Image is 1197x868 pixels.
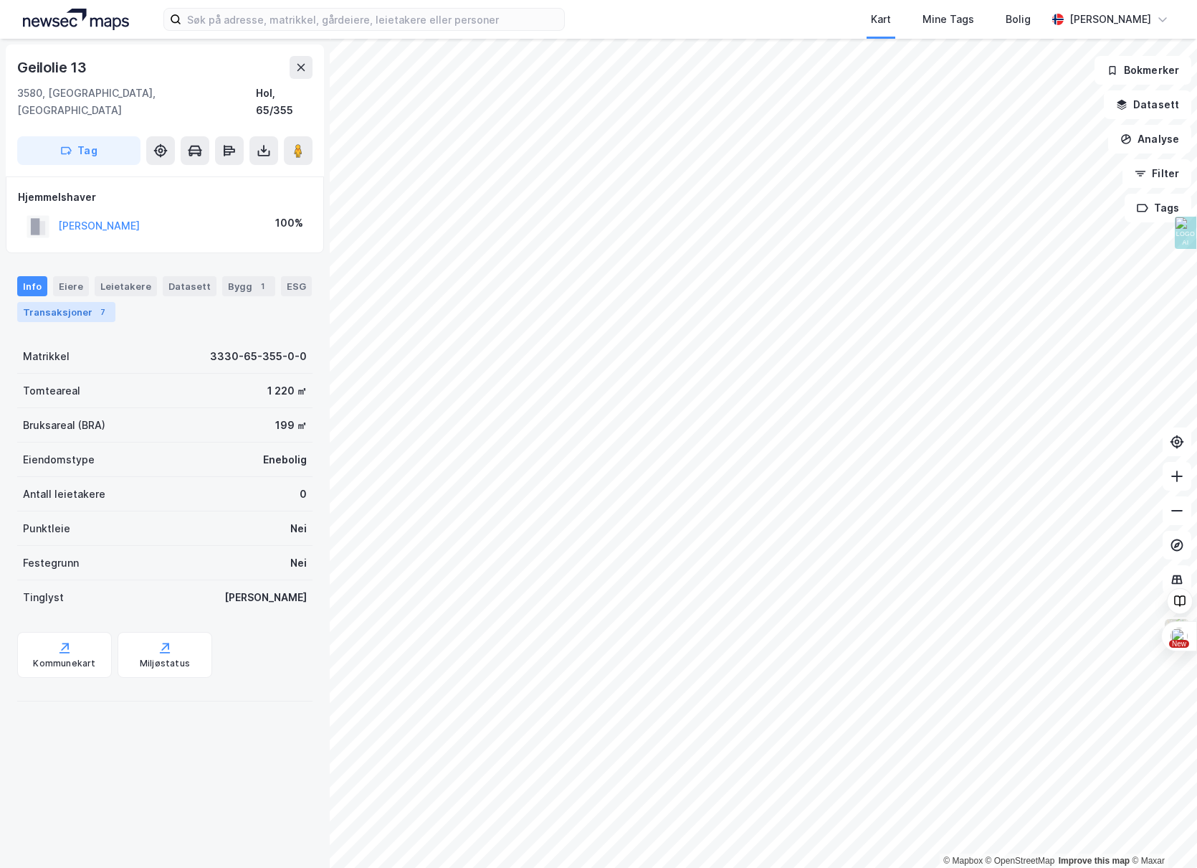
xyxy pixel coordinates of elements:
div: Nei [290,555,307,572]
a: Improve this map [1059,856,1130,866]
div: Tinglyst [23,589,64,606]
button: Datasett [1104,90,1191,119]
div: 0 [300,486,307,503]
div: Eiere [53,276,89,296]
div: Matrikkel [23,348,70,365]
button: Bokmerker [1095,56,1191,85]
div: Geilolie 13 [17,56,90,79]
a: Mapbox [943,856,983,866]
button: Filter [1122,159,1191,188]
button: Analyse [1108,125,1191,154]
div: 199 ㎡ [275,417,307,434]
div: Bolig [1006,11,1031,28]
div: Info [17,276,47,296]
img: logo.a4113a55bc3d86da70a041830d287a7e.svg [23,9,129,30]
div: Miljøstatus [140,658,190,669]
div: 100% [275,214,303,232]
div: Nei [290,520,307,537]
div: 7 [95,305,110,319]
div: 3330-65-355-0-0 [210,348,307,365]
div: Hol, 65/355 [256,85,313,119]
div: Bygg [222,276,275,296]
div: Bruksareal (BRA) [23,417,105,434]
iframe: Chat Widget [1125,799,1197,868]
a: OpenStreetMap [986,856,1055,866]
div: 1 220 ㎡ [267,382,307,400]
div: [PERSON_NAME] [1069,11,1151,28]
div: Eiendomstype [23,451,95,468]
div: Kart [871,11,891,28]
div: 3580, [GEOGRAPHIC_DATA], [GEOGRAPHIC_DATA] [17,85,256,119]
div: Tomteareal [23,382,80,400]
div: ESG [281,276,312,296]
div: Enebolig [263,451,307,468]
button: Tag [17,136,140,165]
div: Kontrollprogram for chat [1125,799,1197,868]
div: Datasett [163,276,216,296]
div: Punktleie [23,520,70,537]
div: Festegrunn [23,555,79,572]
div: Hjemmelshaver [18,189,312,206]
input: Søk på adresse, matrikkel, gårdeiere, leietakere eller personer [181,9,564,30]
button: Tags [1125,194,1191,222]
div: Transaksjoner [17,302,115,322]
div: Kommunekart [33,658,95,669]
div: Leietakere [95,276,157,296]
div: Mine Tags [922,11,974,28]
div: 1 [255,279,270,293]
div: Antall leietakere [23,486,105,503]
div: [PERSON_NAME] [224,589,307,606]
